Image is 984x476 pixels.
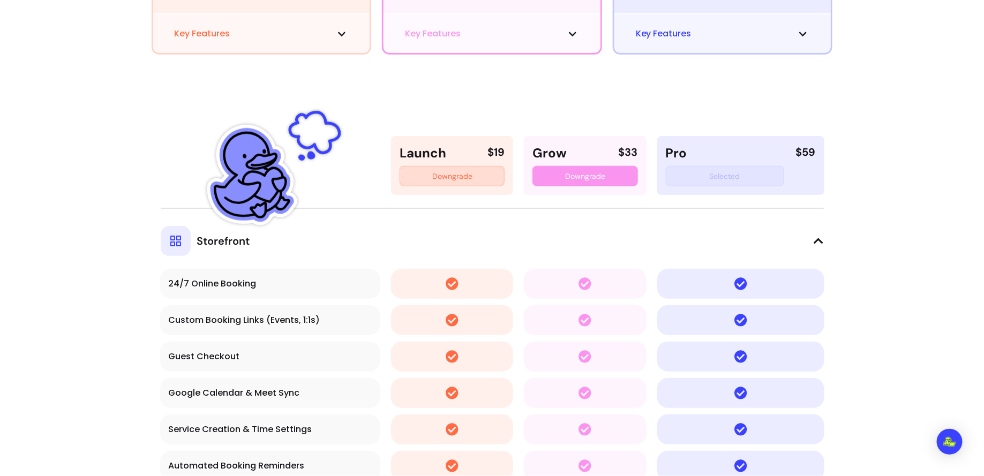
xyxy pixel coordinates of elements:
div: Launch [400,145,446,162]
div: $59 [796,145,816,162]
span: Storefront [197,233,250,248]
div: 24/7 Online Booking [169,277,372,290]
div: Guest Checkout [169,350,372,363]
span: Key Features [175,27,230,40]
button: Key Features [175,27,349,40]
div: Custom Booking Links (Events, 1:1s) [169,314,372,327]
div: $ 19 [487,145,505,162]
button: Downgrade [400,166,505,186]
button: Key Features [405,27,579,40]
div: Pro [666,145,687,162]
div: Google Calendar & Meet Sync [169,387,372,399]
div: Open Intercom Messenger [937,429,963,455]
div: Grow [532,145,567,162]
span: Key Features [405,27,461,40]
button: Storefront [161,208,824,256]
button: Key Features [636,27,810,40]
div: Service Creation & Time Settings [169,423,372,436]
span: Key Features [636,27,692,40]
button: Downgrade [532,166,637,186]
div: Automated Booking Reminders [169,459,372,472]
img: Fluum Duck sticker [207,101,341,235]
div: $ 33 [619,145,638,162]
